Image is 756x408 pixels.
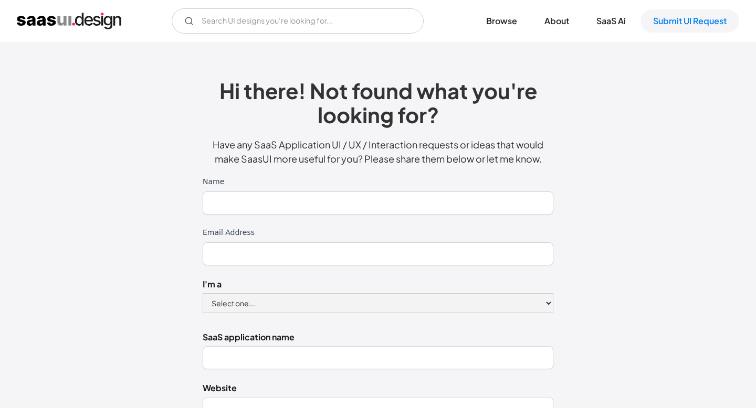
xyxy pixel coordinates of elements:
[532,9,582,33] a: About
[474,9,530,33] a: Browse
[203,227,553,238] label: Email Address
[203,331,295,342] strong: SaaS application name
[203,382,237,393] strong: Website
[172,8,424,34] input: Search UI designs you're looking for...
[172,8,424,34] form: Email Form
[203,176,553,187] label: Name
[203,79,553,127] h2: Hi there! Not found what you're looking for?
[640,9,739,33] a: Submit UI Request
[203,137,553,166] p: Have any SaaS Application UI / UX / Interaction requests or ideas that would make SaasUI more use...
[17,13,121,29] a: home
[584,9,638,33] a: SaaS Ai
[203,278,553,291] label: I'm a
